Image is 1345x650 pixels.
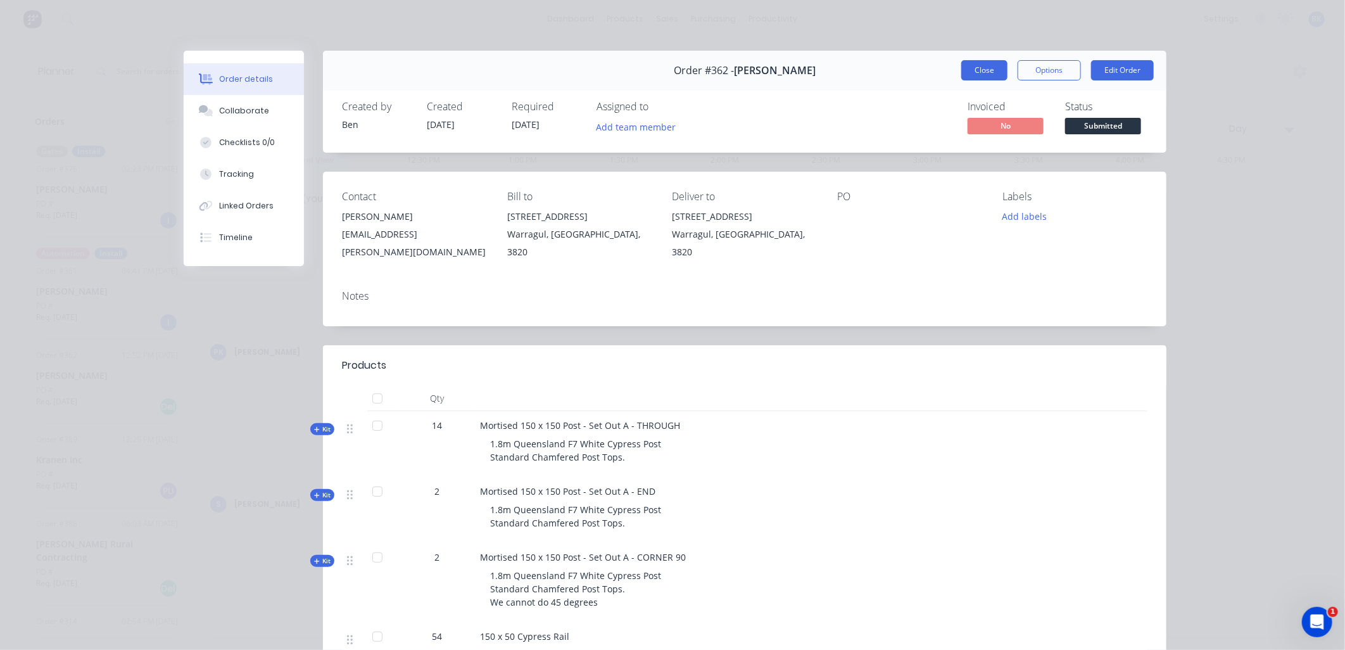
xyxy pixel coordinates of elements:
[1091,60,1154,80] button: Edit Order
[1065,118,1141,134] span: Submitted
[184,158,304,190] button: Tracking
[184,127,304,158] button: Checklists 0/0
[1302,607,1332,637] iframe: Intercom live chat
[968,101,1050,113] div: Invoiced
[314,490,331,500] span: Kit
[310,423,334,435] div: Kit
[432,419,442,432] span: 14
[219,73,273,85] div: Order details
[672,191,818,203] div: Deliver to
[342,208,487,226] div: [PERSON_NAME]
[480,485,655,497] span: Mortised 150 x 150 Post - Set Out A - END
[314,424,331,434] span: Kit
[490,438,661,463] span: 1.8m Queensland F7 White Cypress Post Standard Chamfered Post Tops.
[342,290,1147,302] div: Notes
[507,226,652,261] div: Warragul, [GEOGRAPHIC_DATA], 3820
[219,137,275,148] div: Checklists 0/0
[310,489,334,501] div: Kit
[184,95,304,127] button: Collaborate
[597,118,683,135] button: Add team member
[434,485,439,498] span: 2
[734,65,816,77] span: [PERSON_NAME]
[480,551,686,563] span: Mortised 150 x 150 Post - Set Out A - CORNER 90
[480,630,569,642] span: 150 x 50 Cypress Rail
[672,208,818,261] div: [STREET_ADDRESS]Warragul, [GEOGRAPHIC_DATA], 3820
[968,118,1044,134] span: No
[512,101,581,113] div: Required
[310,555,334,567] div: Kit
[434,551,439,564] span: 2
[1018,60,1081,80] button: Options
[837,191,982,203] div: PO
[590,118,683,135] button: Add team member
[399,386,475,411] div: Qty
[342,191,487,203] div: Contact
[184,63,304,95] button: Order details
[219,169,254,180] div: Tracking
[490,570,661,608] span: 1.8m Queensland F7 White Cypress Post Standard Chamfered Post Tops. We cannot do 45 degrees
[342,358,386,373] div: Products
[1065,118,1141,137] button: Submitted
[342,208,487,261] div: [PERSON_NAME][EMAIL_ADDRESS][PERSON_NAME][DOMAIN_NAME]
[507,191,652,203] div: Bill to
[1065,101,1147,113] div: Status
[219,105,269,117] div: Collaborate
[507,208,652,261] div: [STREET_ADDRESS]Warragul, [GEOGRAPHIC_DATA], 3820
[184,190,304,222] button: Linked Orders
[961,60,1007,80] button: Close
[1328,607,1338,617] span: 1
[8,5,32,29] button: go back
[314,556,331,566] span: Kit
[219,200,274,212] div: Linked Orders
[342,101,412,113] div: Created by
[490,504,661,529] span: 1.8m Queensland F7 White Cypress Post Standard Chamfered Post Tops.
[427,118,455,131] span: [DATE]
[219,232,253,243] div: Timeline
[995,208,1054,225] button: Add labels
[432,630,442,643] span: 54
[597,101,723,113] div: Assigned to
[480,419,680,431] span: Mortised 150 x 150 Post - Set Out A - THROUGH
[507,208,652,226] div: [STREET_ADDRESS]
[672,208,818,226] div: [STREET_ADDRESS]
[184,222,304,253] button: Timeline
[674,65,734,77] span: Order #362 -
[342,226,487,261] div: [EMAIL_ADDRESS][PERSON_NAME][DOMAIN_NAME]
[1002,191,1147,203] div: Labels
[672,226,818,261] div: Warragul, [GEOGRAPHIC_DATA], 3820
[342,118,412,131] div: Ben
[427,101,496,113] div: Created
[512,118,540,131] span: [DATE]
